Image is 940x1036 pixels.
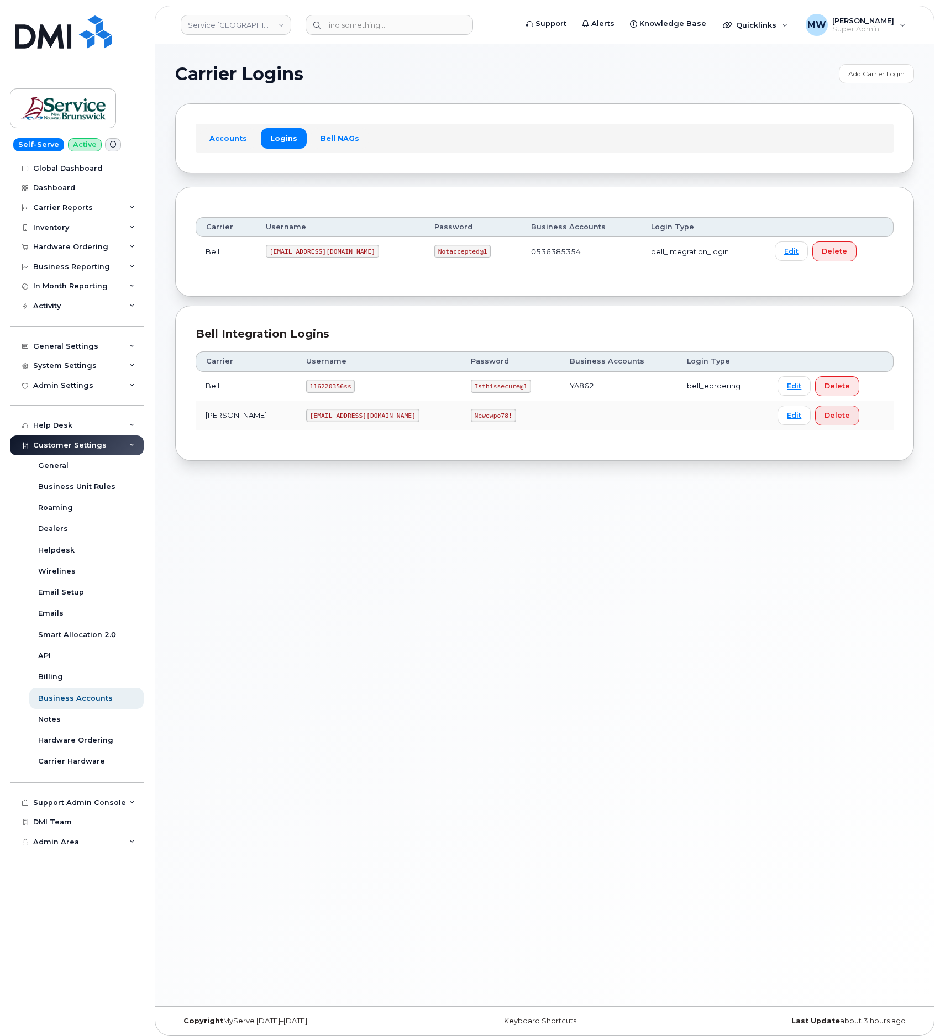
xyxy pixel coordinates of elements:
a: Keyboard Shortcuts [504,1017,576,1025]
span: Carrier Logins [175,66,303,82]
a: Bell NAGs [311,128,369,148]
a: Accounts [200,128,256,148]
button: Delete [815,376,859,396]
code: Isthissecure@1 [471,380,531,393]
span: Delete [825,410,850,420]
code: 116220356ss [306,380,355,393]
span: Delete [825,381,850,391]
code: Notaccepted@1 [434,245,491,258]
span: Delete [822,246,847,256]
a: Edit [778,376,811,396]
th: Username [256,217,424,237]
code: [EMAIL_ADDRESS][DOMAIN_NAME] [306,409,419,422]
button: Delete [812,241,857,261]
a: Logins [261,128,307,148]
strong: Last Update [791,1017,840,1025]
td: [PERSON_NAME] [196,401,296,430]
div: Bell Integration Logins [196,326,894,342]
td: YA862 [560,372,677,401]
td: 0536385354 [521,237,641,266]
th: Business Accounts [521,217,641,237]
td: bell_integration_login [641,237,765,266]
th: Password [461,351,560,371]
a: Edit [778,406,811,425]
th: Carrier [196,351,296,371]
a: Edit [775,241,808,261]
th: Business Accounts [560,351,677,371]
a: Add Carrier Login [839,64,914,83]
div: about 3 hours ago [668,1017,914,1026]
th: Carrier [196,217,256,237]
td: Bell [196,372,296,401]
code: [EMAIL_ADDRESS][DOMAIN_NAME] [266,245,379,258]
td: Bell [196,237,256,266]
th: Login Type [677,351,768,371]
td: bell_eordering [677,372,768,401]
th: Password [424,217,521,237]
div: MyServe [DATE]–[DATE] [175,1017,422,1026]
th: Login Type [641,217,765,237]
code: Newewpo78! [471,409,516,422]
th: Username [296,351,461,371]
strong: Copyright [183,1017,223,1025]
button: Delete [815,406,859,425]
